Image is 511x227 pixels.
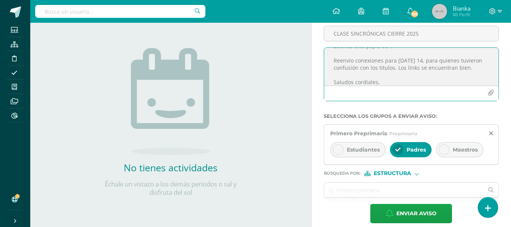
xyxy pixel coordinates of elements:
img: no_activities.png [131,48,210,155]
span: Estudiantes [347,146,380,153]
span: Búsqueda por : [324,171,360,175]
span: Padres [407,146,426,153]
div: [object Object] [364,171,421,176]
input: Busca un usuario... [35,5,205,18]
span: Primero Preprimaria [330,130,387,137]
input: Ej. Primero primaria [324,183,484,197]
span: Maestros [453,146,478,153]
img: 45x45 [432,4,447,19]
textarea: Buenos días papis de 1P Reenvío conexiones para [DATE] 14, para quienes tuvieron confusión con lo... [324,48,499,86]
span: Preprimaria [389,131,417,136]
p: Échale un vistazo a los demás períodos o sal y disfruta del sol [95,180,246,197]
button: Enviar aviso [370,204,452,223]
span: 150 [410,10,419,18]
span: Estructura [374,171,411,175]
label: Selecciona los grupos a enviar aviso : [324,113,499,119]
span: Bianka [453,5,471,12]
span: Enviar aviso [396,204,436,223]
h2: No tienes actividades [95,161,246,174]
input: Titulo [324,26,499,41]
span: Mi Perfil [453,11,471,18]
